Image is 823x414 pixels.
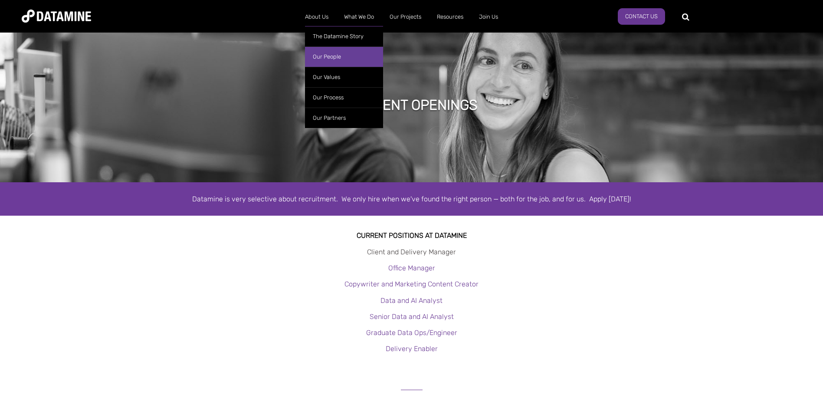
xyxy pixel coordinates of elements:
[382,6,429,28] a: Our Projects
[386,345,438,353] a: Delivery Enabler
[357,231,467,240] strong: Current Positions at datamine
[618,8,665,25] a: Contact Us
[22,10,91,23] img: Datamine
[366,329,457,337] a: Graduate Data Ops/Engineer
[297,6,336,28] a: About Us
[344,280,479,288] a: Copywriter and Marketing Content Creator
[305,46,383,67] a: Our People
[305,67,383,87] a: Our Values
[380,296,443,305] a: Data and AI Analyst
[164,193,659,205] div: Datamine is very selective about recruitment. We only hire when we've found the right person — bo...
[370,312,454,321] a: Senior Data and AI Analyst
[388,264,435,272] a: Office Manager
[305,108,383,128] a: Our Partners
[336,6,382,28] a: What We Do
[471,6,506,28] a: Join Us
[305,87,383,108] a: Our Process
[367,248,456,256] a: Client and Delivery Manager
[429,6,471,28] a: Resources
[305,26,383,46] a: The Datamine Story
[346,95,478,115] h1: Current Openings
